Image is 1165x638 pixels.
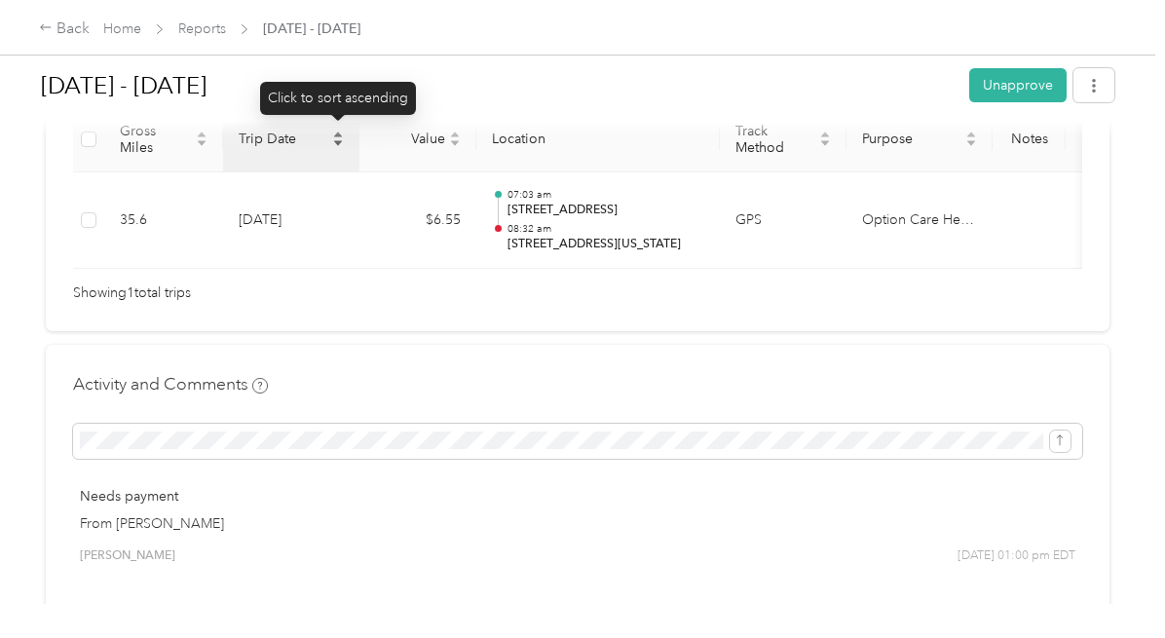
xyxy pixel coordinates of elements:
[993,107,1066,172] th: Notes
[332,137,344,149] span: caret-down
[507,188,704,202] p: 07:03 am
[735,123,815,156] span: Track Method
[720,107,846,172] th: Track Method
[263,19,360,39] span: [DATE] - [DATE]
[1056,529,1165,638] iframe: Everlance-gr Chat Button Frame
[507,236,704,253] p: [STREET_ADDRESS][US_STATE]
[80,513,1075,534] p: From [PERSON_NAME]
[507,202,704,219] p: [STREET_ADDRESS]
[507,222,704,236] p: 08:32 am
[196,137,207,149] span: caret-down
[239,131,328,147] span: Trip Date
[73,372,268,396] h4: Activity and Comments
[449,137,461,149] span: caret-down
[223,172,359,270] td: [DATE]
[1066,107,1139,172] th: Tags
[965,137,977,149] span: caret-down
[80,486,1075,507] p: Needs payment
[178,20,226,37] a: Reports
[846,107,993,172] th: Purpose
[720,172,846,270] td: GPS
[260,82,416,115] div: Click to sort ascending
[41,62,956,109] h1: Oct 1 - 31, 2025
[359,107,476,172] th: Value
[39,18,90,41] div: Back
[819,137,831,149] span: caret-down
[223,107,359,172] th: Trip Date
[375,131,445,147] span: Value
[120,123,192,156] span: Gross Miles
[104,172,223,270] td: 35.6
[969,68,1067,102] button: Unapprove
[73,282,191,304] span: Showing 1 total trips
[846,172,993,270] td: Option Care Health
[103,20,141,37] a: Home
[958,547,1075,565] span: [DATE] 01:00 pm EDT
[80,547,175,565] span: [PERSON_NAME]
[359,172,476,270] td: $6.55
[476,107,720,172] th: Location
[104,107,223,172] th: Gross Miles
[862,131,961,147] span: Purpose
